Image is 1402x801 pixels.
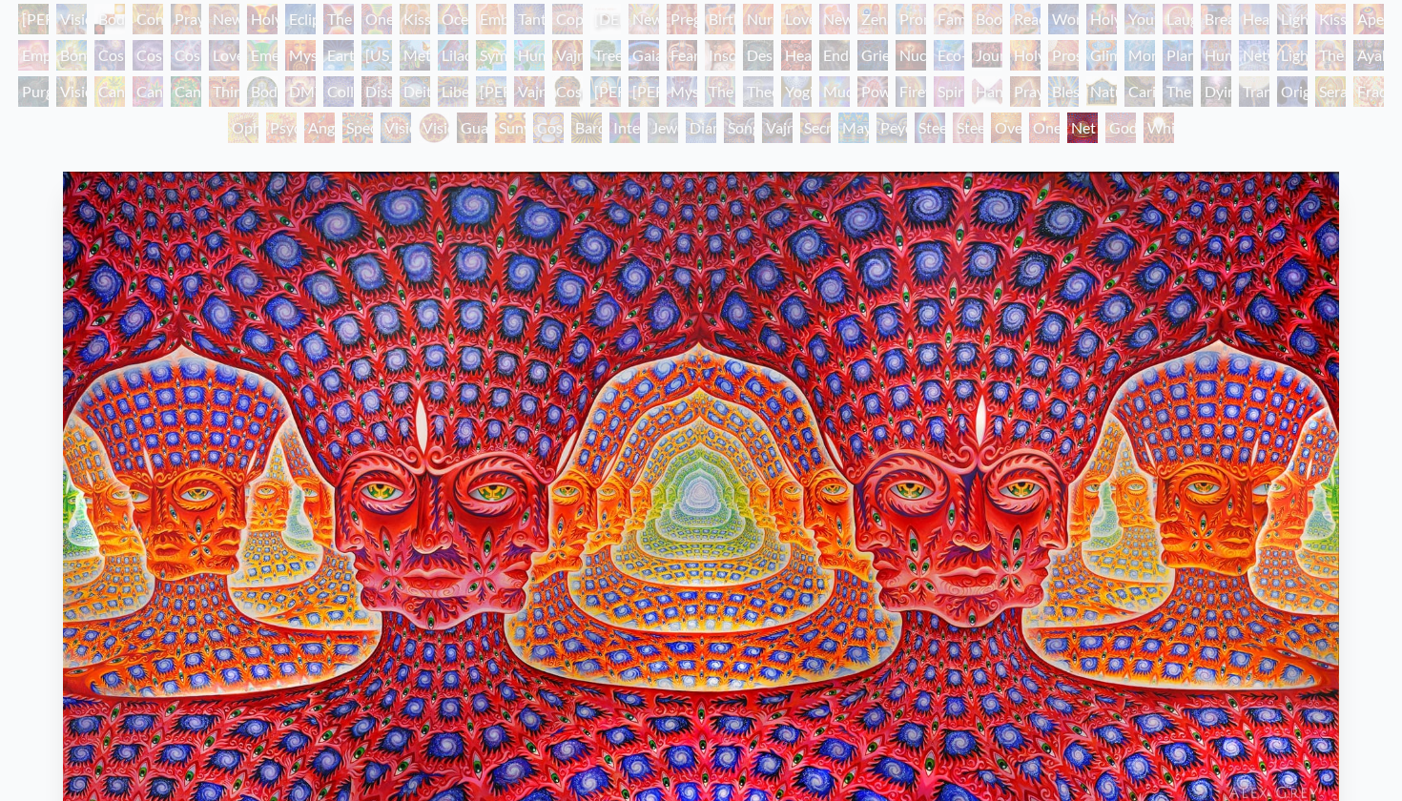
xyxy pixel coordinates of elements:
div: Vision Crystal [381,113,411,143]
div: Ocean of Love Bliss [438,4,468,34]
div: Transfiguration [1239,76,1269,107]
div: Vision Tree [56,76,87,107]
div: Caring [1124,76,1155,107]
div: White Light [1144,113,1174,143]
div: One [1029,113,1060,143]
div: Young & Old [1124,4,1155,34]
div: Planetary Prayers [1163,40,1193,71]
div: Praying [171,4,201,34]
div: Family [934,4,964,34]
div: Newborn [629,4,659,34]
div: Mysteriosa 2 [285,40,316,71]
div: One Taste [361,4,392,34]
div: Endarkenment [819,40,850,71]
div: Love is a Cosmic Force [209,40,239,71]
div: Original Face [1277,76,1308,107]
div: Third Eye Tears of Joy [209,76,239,107]
div: Empowerment [18,40,49,71]
div: [DEMOGRAPHIC_DATA] Embryo [590,4,621,34]
div: Ayahuasca Visitation [1353,40,1384,71]
div: The Seer [705,76,735,107]
div: New Family [819,4,850,34]
div: Headache [781,40,812,71]
div: Mystic Eye [667,76,697,107]
div: Laughing Man [1163,4,1193,34]
div: Spirit Animates the Flesh [934,76,964,107]
div: Song of Vajra Being [724,113,754,143]
div: Seraphic Transport Docking on the Third Eye [1315,76,1346,107]
div: Despair [743,40,773,71]
div: Birth [705,4,735,34]
div: Eco-Atlas [934,40,964,71]
div: Embracing [476,4,506,34]
div: Promise [896,4,926,34]
div: Theologue [743,76,773,107]
div: Fractal Eyes [1353,76,1384,107]
div: Steeplehead 1 [915,113,945,143]
div: Secret Writing Being [800,113,831,143]
div: Prostration [1048,40,1079,71]
div: Guardian of Infinite Vision [457,113,487,143]
div: Bond [56,40,87,71]
div: Cosmic Lovers [171,40,201,71]
div: Mayan Being [838,113,869,143]
div: Ophanic Eyelash [228,113,258,143]
div: Lightworker [1277,40,1308,71]
div: Aperture [1353,4,1384,34]
div: Cosmic [DEMOGRAPHIC_DATA] [552,76,583,107]
div: Kissing [400,4,430,34]
div: Angel Skin [304,113,335,143]
div: Grieving [857,40,888,71]
div: Mudra [819,76,850,107]
div: Jewel Being [648,113,678,143]
div: Breathing [1201,4,1231,34]
div: Peyote Being [876,113,907,143]
div: Glimpsing the Empyrean [1086,40,1117,71]
div: Vajra Being [762,113,793,143]
div: [PERSON_NAME] [590,76,621,107]
div: Deities & Demons Drinking from the Milky Pool [400,76,430,107]
div: Liberation Through Seeing [438,76,468,107]
div: Monochord [1124,40,1155,71]
div: Copulating [552,4,583,34]
div: Body/Mind as a Vibratory Field of Energy [247,76,278,107]
div: Holy Fire [1010,40,1041,71]
div: The Soul Finds It's Way [1163,76,1193,107]
div: Eclipse [285,4,316,34]
div: Reading [1010,4,1041,34]
div: Holy Grail [247,4,278,34]
div: Wonder [1048,4,1079,34]
div: Symbiosis: Gall Wasp & Oak Tree [476,40,506,71]
div: Journey of the Wounded Healer [972,40,1002,71]
div: Collective Vision [323,76,354,107]
div: Cosmic Creativity [94,40,125,71]
div: Cannabis Mudra [94,76,125,107]
div: Metamorphosis [400,40,430,71]
div: Pregnancy [667,4,697,34]
div: Cannabacchus [171,76,201,107]
div: Psychomicrograph of a Fractal Paisley Cherub Feather Tip [266,113,297,143]
div: Sunyata [495,113,526,143]
div: Tree & Person [590,40,621,71]
div: [PERSON_NAME] [629,76,659,107]
div: Contemplation [133,4,163,34]
div: Fear [667,40,697,71]
div: Lilacs [438,40,468,71]
div: Holy Family [1086,4,1117,34]
div: Bardo Being [571,113,602,143]
div: Cosmic Elf [533,113,564,143]
div: Insomnia [705,40,735,71]
div: New Man New Woman [209,4,239,34]
div: Vajra Horse [552,40,583,71]
div: Praying Hands [1010,76,1041,107]
div: [US_STATE] Song [361,40,392,71]
div: [PERSON_NAME] [476,76,506,107]
div: Nature of Mind [1086,76,1117,107]
div: Steeplehead 2 [953,113,983,143]
div: Spectral Lotus [342,113,373,143]
div: Power to the Peaceful [857,76,888,107]
div: Firewalking [896,76,926,107]
div: Diamond Being [686,113,716,143]
div: Zena Lotus [857,4,888,34]
div: Dissectional Art for Tool's Lateralus CD [361,76,392,107]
